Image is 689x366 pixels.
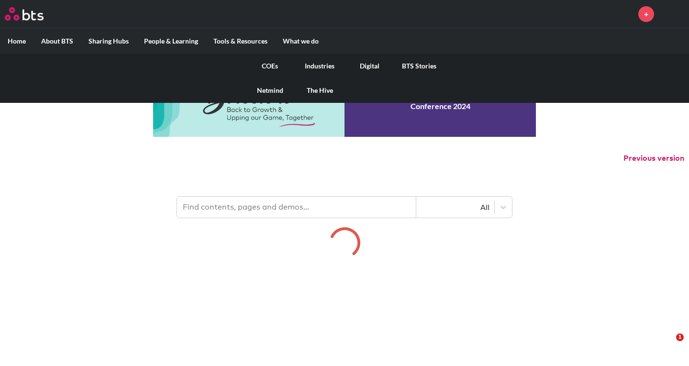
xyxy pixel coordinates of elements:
label: People & Learning [136,29,206,54]
a: + [638,6,654,22]
label: About BTS [33,29,81,54]
span: 1 [676,333,684,341]
img: Alexis Fernandez [661,2,684,25]
a: Go home [5,7,61,21]
label: Tools & Resources [206,29,275,54]
input: Find contents, pages and demos... [177,197,416,218]
label: What we do [275,29,326,54]
img: BTS Logo [5,7,44,21]
a: Profile [661,2,684,25]
button: Previous version [623,153,684,164]
iframe: Intercom live chat [656,333,679,356]
label: Sharing Hubs [81,29,136,54]
div: All [421,202,489,212]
